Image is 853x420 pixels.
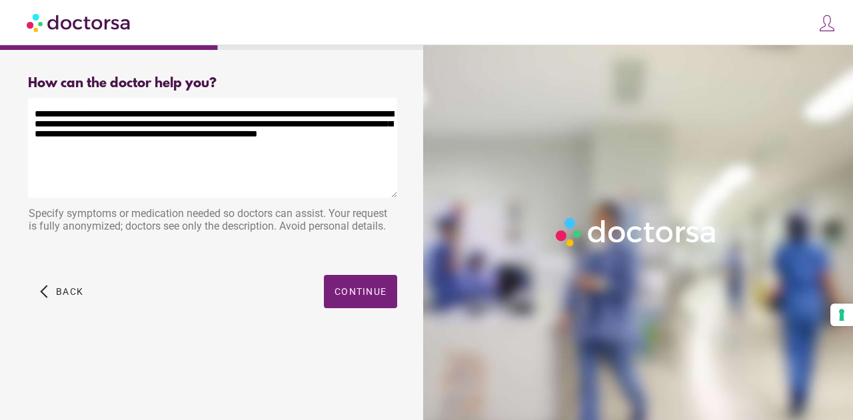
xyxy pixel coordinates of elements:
img: Logo-Doctorsa-trans-White-partial-flat.png [551,213,722,251]
button: Continue [324,275,397,308]
img: icons8-customer-100.png [818,14,836,33]
div: Specify symptoms or medication needed so doctors can assist. Your request is fully anonymized; do... [28,200,397,242]
div: How can the doctor help you? [28,76,397,91]
img: Doctorsa.com [27,7,132,37]
button: arrow_back_ios Back [35,275,89,308]
button: Your consent preferences for tracking technologies [830,304,853,326]
span: Back [56,286,83,297]
span: Continue [335,286,387,297]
